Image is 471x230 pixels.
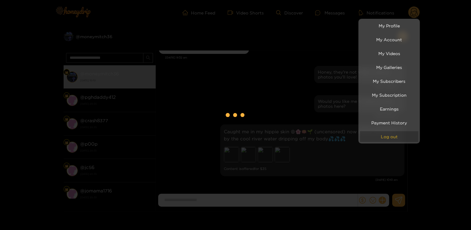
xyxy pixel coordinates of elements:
[360,103,418,114] a: Earnings
[360,76,418,87] a: My Subscribers
[360,34,418,45] a: My Account
[360,20,418,31] a: My Profile
[360,48,418,59] a: My Videos
[360,117,418,128] a: Payment History
[360,131,418,142] button: Log out
[360,90,418,100] a: My Subscription
[360,62,418,73] a: My Galleries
